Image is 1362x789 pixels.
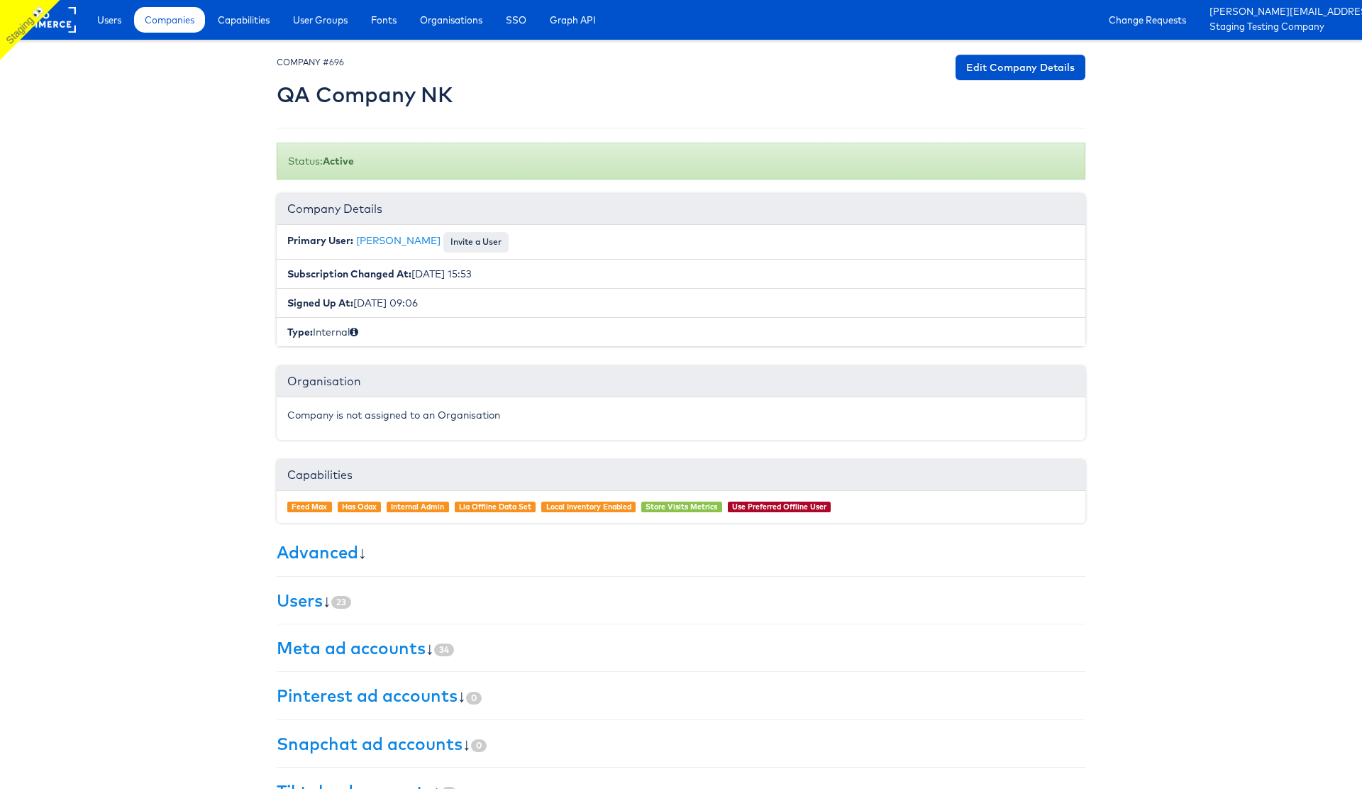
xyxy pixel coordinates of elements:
[495,7,537,33] a: SSO
[293,13,348,27] span: User Groups
[1209,20,1351,35] a: Staging Testing Company
[466,692,482,705] span: 0
[1098,7,1197,33] a: Change Requests
[459,502,531,512] a: Lia Offline Data Set
[1209,5,1351,20] a: [PERSON_NAME][EMAIL_ADDRESS][PERSON_NAME][DOMAIN_NAME]
[420,13,482,27] span: Organisations
[287,326,313,338] b: Type:
[87,7,132,33] a: Users
[292,502,327,512] a: Feed Max
[350,326,358,338] span: Internal (staff) or External (client)
[546,502,631,512] a: Local Inventory Enabled
[277,637,426,658] a: Meta ad accounts
[539,7,607,33] a: Graph API
[287,297,353,309] b: Signed Up At:
[360,7,407,33] a: Fonts
[550,13,596,27] span: Graph API
[391,502,444,512] a: Internal Admin
[471,739,487,752] span: 0
[277,57,344,67] small: COMPANY #696
[277,259,1085,289] li: [DATE] 15:53
[287,267,411,280] b: Subscription Changed At:
[323,155,354,167] b: Active
[434,644,454,656] span: 34
[277,143,1085,180] div: Status:
[356,234,441,247] a: [PERSON_NAME]
[218,13,270,27] span: Capabilities
[646,502,717,512] a: Store Visits Metrics
[277,590,323,611] a: Users
[277,543,1085,561] h3: ↓
[506,13,526,27] span: SSO
[277,733,463,754] a: Snapchat ad accounts
[342,502,377,512] a: Has Odax
[97,13,121,27] span: Users
[277,288,1085,318] li: [DATE] 09:06
[145,13,194,27] span: Companies
[277,194,1085,225] div: Company Details
[207,7,280,33] a: Capabilities
[277,83,453,106] h2: QA Company NK
[277,460,1085,491] div: Capabilities
[277,317,1085,346] li: Internal
[443,232,509,252] button: Invite a User
[134,7,205,33] a: Companies
[282,7,358,33] a: User Groups
[277,541,358,563] a: Advanced
[956,55,1085,80] a: Edit Company Details
[277,591,1085,609] h3: ↓
[277,366,1085,397] div: Organisation
[287,408,1075,422] p: Company is not assigned to an Organisation
[277,639,1085,657] h3: ↓
[331,596,351,609] span: 23
[732,502,826,512] a: Use Preferred Offline User
[277,734,1085,753] h3: ↓
[277,685,458,706] a: Pinterest ad accounts
[409,7,493,33] a: Organisations
[277,686,1085,705] h3: ↓
[287,234,353,247] b: Primary User:
[371,13,397,27] span: Fonts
